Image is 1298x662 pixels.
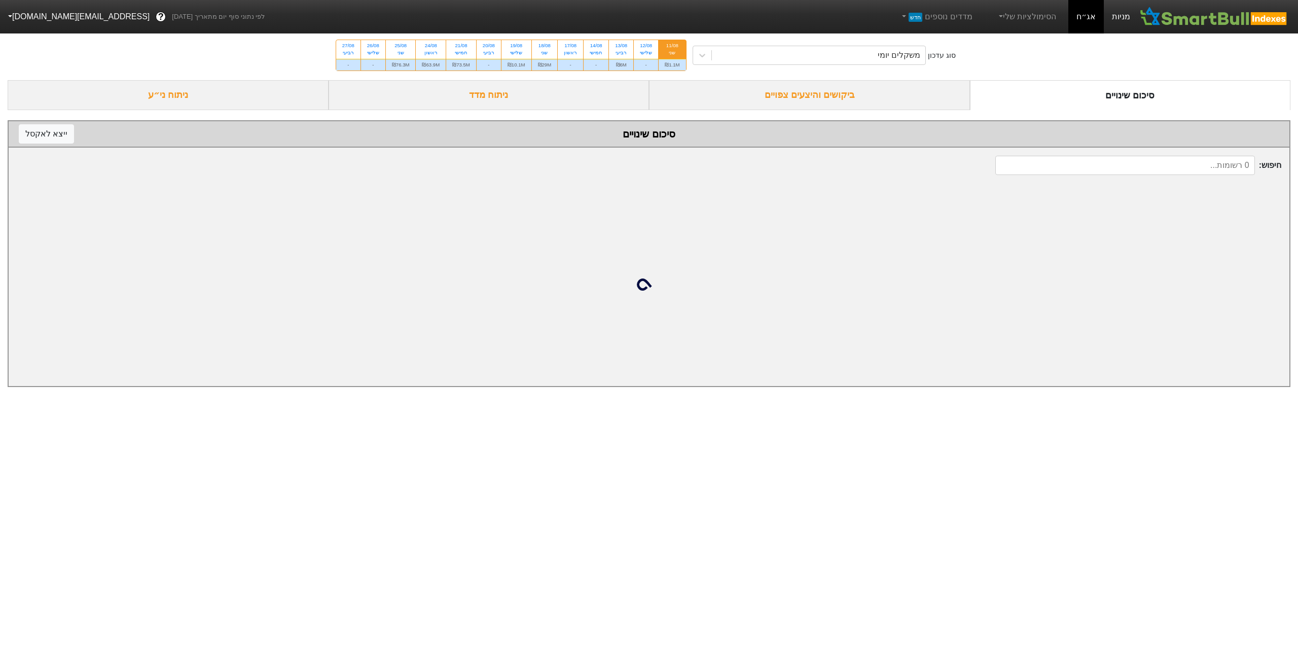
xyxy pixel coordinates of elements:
div: שני [392,49,410,56]
img: SmartBull [1138,7,1290,27]
div: ₪76.3M [386,59,416,71]
div: ₪1.1M [659,59,686,71]
div: ₪73.5M [446,59,476,71]
div: סיכום שינויים [970,80,1291,110]
div: 17/08 [564,42,577,49]
div: ₪29M [532,59,558,71]
div: רביעי [615,49,627,56]
div: ₪6M [609,59,633,71]
div: רביעי [342,49,354,56]
div: 11/08 [665,42,679,49]
div: - [634,59,658,71]
a: הסימולציות שלי [993,7,1061,27]
div: 21/08 [452,42,470,49]
img: loading... [637,272,661,297]
span: לפי נתוני סוף יום מתאריך [DATE] [172,12,265,22]
div: ניתוח מדד [329,80,650,110]
div: 25/08 [392,42,410,49]
div: רביעי [483,49,495,56]
div: - [584,59,608,71]
div: 19/08 [508,42,525,49]
div: משקלים יומי [878,49,920,61]
span: חיפוש : [995,156,1281,175]
span: ? [158,10,164,24]
div: ₪10.1M [501,59,531,71]
div: ראשון [564,49,577,56]
div: 24/08 [422,42,440,49]
span: חדש [909,13,922,22]
div: שני [538,49,552,56]
div: שלישי [640,49,652,56]
div: - [361,59,385,71]
div: 18/08 [538,42,552,49]
a: מדדים נוספיםחדש [896,7,977,27]
div: שלישי [508,49,525,56]
div: 20/08 [483,42,495,49]
div: 13/08 [615,42,627,49]
div: 27/08 [342,42,354,49]
div: ₪63.9M [416,59,446,71]
div: חמישי [590,49,602,56]
div: סוג עדכון [928,50,956,61]
div: 26/08 [367,42,379,49]
input: 0 רשומות... [995,156,1255,175]
div: - [477,59,501,71]
div: - [558,59,583,71]
div: ביקושים והיצעים צפויים [649,80,970,110]
div: ראשון [422,49,440,56]
div: סיכום שינויים [19,126,1279,142]
div: - [336,59,360,71]
div: 14/08 [590,42,602,49]
div: שני [665,49,679,56]
div: שלישי [367,49,379,56]
button: ייצא לאקסל [19,124,74,144]
div: ניתוח ני״ע [8,80,329,110]
div: 12/08 [640,42,652,49]
div: חמישי [452,49,470,56]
